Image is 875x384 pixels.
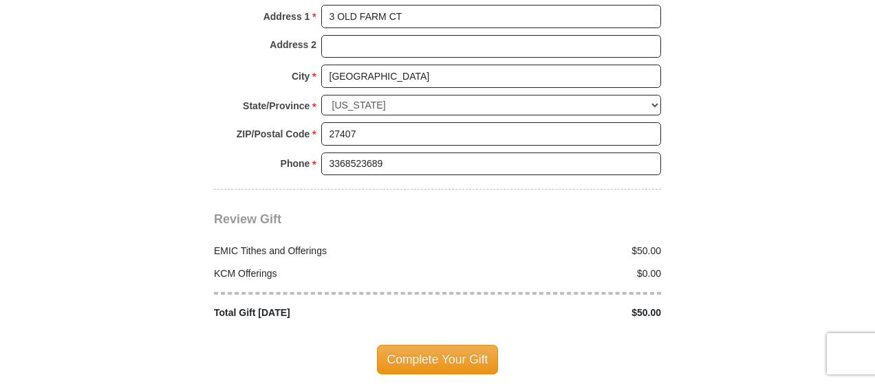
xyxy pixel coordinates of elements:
[377,345,499,374] span: Complete Your Gift
[243,96,310,115] strong: State/Province
[263,7,310,26] strong: Address 1
[292,67,310,86] strong: City
[207,267,438,281] div: KCM Offerings
[214,212,281,226] span: Review Gift
[437,244,669,258] div: $50.00
[281,154,310,173] strong: Phone
[437,306,669,320] div: $50.00
[207,306,438,320] div: Total Gift [DATE]
[270,35,316,54] strong: Address 2
[207,244,438,258] div: EMIC Tithes and Offerings
[437,267,669,281] div: $0.00
[237,124,310,144] strong: ZIP/Postal Code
